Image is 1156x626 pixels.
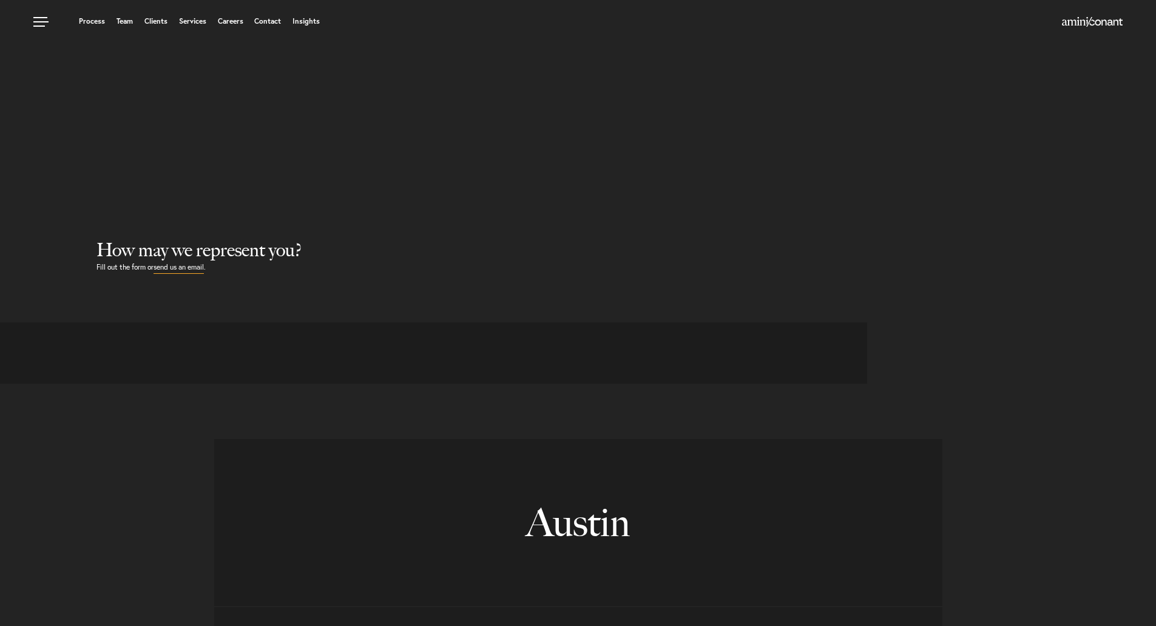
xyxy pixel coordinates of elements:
a: Clients [144,18,167,25]
a: Insights [292,18,320,25]
a: View on map [214,439,942,606]
a: send us an email [154,261,204,274]
a: Services [179,18,206,25]
a: Team [117,18,133,25]
img: Amini & Conant [1062,17,1123,27]
p: Fill out the form or . [96,261,1156,274]
a: Contact [254,18,281,25]
h2: How may we represent you? [96,239,1156,261]
a: Process [79,18,105,25]
a: Careers [218,18,243,25]
a: Home [1062,18,1123,27]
